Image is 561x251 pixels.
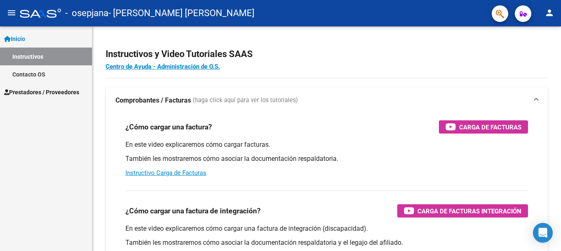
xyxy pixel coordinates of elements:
[65,4,108,22] span: - osepjana
[125,169,206,177] a: Instructivo Carga de Facturas
[106,46,548,62] h2: Instructivos y Video Tutoriales SAAS
[125,205,261,217] h3: ¿Cómo cargar una factura de integración?
[106,63,220,70] a: Centro de Ayuda - Administración de O.S.
[397,204,528,218] button: Carga de Facturas Integración
[533,223,553,243] div: Open Intercom Messenger
[7,8,16,18] mat-icon: menu
[459,122,521,132] span: Carga de Facturas
[125,121,212,133] h3: ¿Cómo cargar una factura?
[544,8,554,18] mat-icon: person
[125,140,528,149] p: En este video explicaremos cómo cargar facturas.
[125,154,528,163] p: También les mostraremos cómo asociar la documentación respaldatoria.
[125,238,528,247] p: También les mostraremos cómo asociar la documentación respaldatoria y el legajo del afiliado.
[125,224,528,233] p: En este video explicaremos cómo cargar una factura de integración (discapacidad).
[108,4,255,22] span: - [PERSON_NAME] [PERSON_NAME]
[193,96,298,105] span: (haga click aquí para ver los tutoriales)
[439,120,528,134] button: Carga de Facturas
[4,34,25,43] span: Inicio
[4,88,79,97] span: Prestadores / Proveedores
[417,206,521,216] span: Carga de Facturas Integración
[115,96,191,105] strong: Comprobantes / Facturas
[106,87,548,114] mat-expansion-panel-header: Comprobantes / Facturas (haga click aquí para ver los tutoriales)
